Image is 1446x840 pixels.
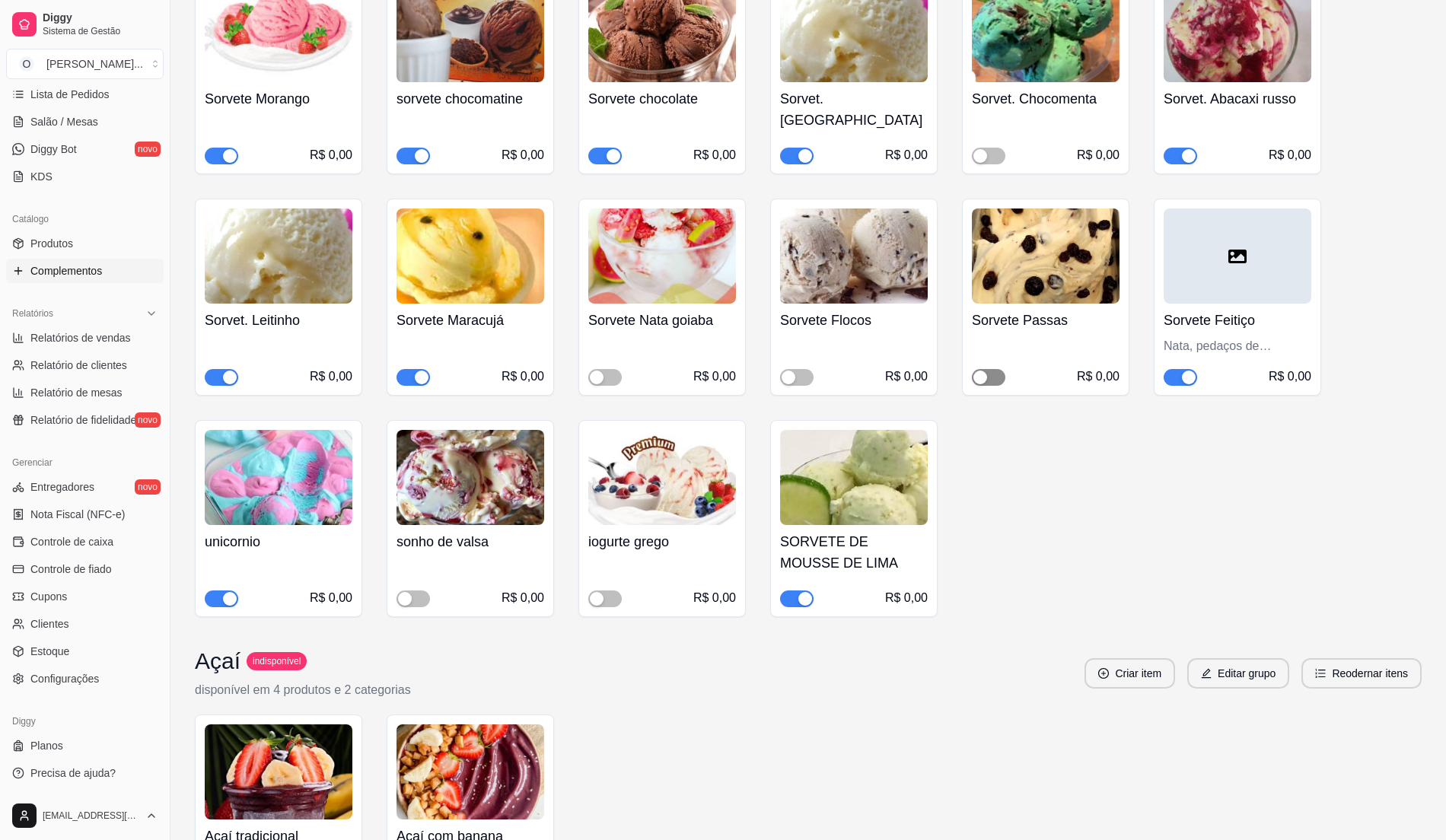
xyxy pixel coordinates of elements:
[6,110,164,134] a: Salão / Mesas
[6,164,164,189] a: KDS
[502,367,544,386] div: R$ 0,00
[1187,658,1289,689] button: editEditar grupo
[30,114,98,129] span: Salão / Mesas
[205,430,352,525] img: product-image
[1077,367,1120,386] div: R$ 0,00
[6,450,164,475] div: Gerenciar
[885,589,928,607] div: R$ 0,00
[30,169,53,184] span: KDS
[1201,668,1212,679] span: edit
[588,531,736,552] h4: iogurte grego
[30,589,67,604] span: Cupons
[6,353,164,377] a: Relatório de clientes
[6,584,164,609] a: Cupons
[397,531,544,552] h4: sonho de valsa
[6,667,164,691] a: Configurações
[397,310,544,331] h4: Sorvete Maracujá
[6,709,164,733] div: Diggy
[588,208,736,304] img: product-image
[693,367,736,386] div: R$ 0,00
[250,655,304,667] span: indisponível
[6,231,164,256] a: Produtos
[310,589,352,607] div: R$ 0,00
[972,310,1120,331] h4: Sorvete Passas
[30,412,136,428] span: Relatório de fidelidade
[6,502,164,527] a: Nota Fiscal (NFC-e)
[6,49,164,79] button: Select a team
[588,88,736,110] h4: Sorvete chocolate
[310,146,352,164] div: R$ 0,00
[30,534,113,549] span: Controle de caixa
[19,56,34,72] span: O
[6,326,164,350] a: Relatórios de vendas
[1164,310,1311,331] h4: Sorvete Feitiço
[6,82,164,107] a: Lista de Pedidos
[6,207,164,231] div: Catálogo
[43,11,158,25] span: Diggy
[30,142,77,157] span: Diggy Bot
[205,310,352,331] h4: Sorvet. Leitinho
[30,263,102,278] span: Complementos
[780,88,928,131] h4: Sorvet. [GEOGRAPHIC_DATA]
[885,367,928,386] div: R$ 0,00
[885,146,928,164] div: R$ 0,00
[6,612,164,636] a: Clientes
[12,307,53,320] span: Relatórios
[1077,146,1120,164] div: R$ 0,00
[30,671,99,686] span: Configurações
[780,208,928,304] img: product-image
[30,765,116,781] span: Precisa de ajuda?
[6,797,164,834] button: [EMAIL_ADDRESS][DOMAIN_NAME]
[6,6,164,43] a: DiggySistema de Gestão
[693,589,736,607] div: R$ 0,00
[30,644,69,659] span: Estoque
[43,25,158,37] span: Sistema de Gestão
[30,385,123,400] span: Relatório de mesas
[30,330,131,345] span: Relatórios de vendas
[972,88,1120,110] h4: Sorvet. Chocomenta
[46,56,143,72] div: [PERSON_NAME] ...
[6,380,164,405] a: Relatório de mesas
[195,647,240,675] h3: Açaí
[1269,367,1311,386] div: R$ 0,00
[1315,668,1326,679] span: ordered-list
[1084,658,1175,689] button: plus-circleCriar item
[6,408,164,432] a: Relatório de fidelidadenovo
[30,507,125,522] span: Nota Fiscal (NFC-e)
[780,430,928,525] img: product-image
[397,208,544,304] img: product-image
[502,146,544,164] div: R$ 0,00
[588,310,736,331] h4: Sorvete Nata goiaba
[6,137,164,161] a: Diggy Botnovo
[30,236,73,251] span: Produtos
[1269,146,1311,164] div: R$ 0,00
[1301,658,1422,689] button: ordered-listReodernar itens
[205,724,352,819] img: product-image
[6,639,164,663] a: Estoque
[30,616,69,632] span: Clientes
[502,589,544,607] div: R$ 0,00
[205,531,352,552] h4: unicornio
[6,475,164,499] a: Entregadoresnovo
[588,430,736,525] img: product-image
[6,733,164,758] a: Planos
[30,738,63,753] span: Planos
[30,479,94,495] span: Entregadores
[6,530,164,554] a: Controle de caixa
[30,562,112,577] span: Controle de fiado
[1164,88,1311,110] h4: Sorvet. Abacaxi russo
[30,87,110,102] span: Lista de Pedidos
[6,259,164,283] a: Complementos
[397,88,544,110] h4: sorvete chocomatine
[205,88,352,110] h4: Sorvete Morango
[6,761,164,785] a: Precisa de ajuda?
[1164,337,1311,355] div: Nata, pedaços de chocolate e cobertura de morango
[6,557,164,581] a: Controle de fiado
[780,531,928,574] h4: SORVETE DE MOUSSE DE LIMA
[397,724,544,819] img: product-image
[397,430,544,525] img: product-image
[195,681,411,699] p: disponível em 4 produtos e 2 categorias
[693,146,736,164] div: R$ 0,00
[972,208,1120,304] img: product-image
[205,208,352,304] img: product-image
